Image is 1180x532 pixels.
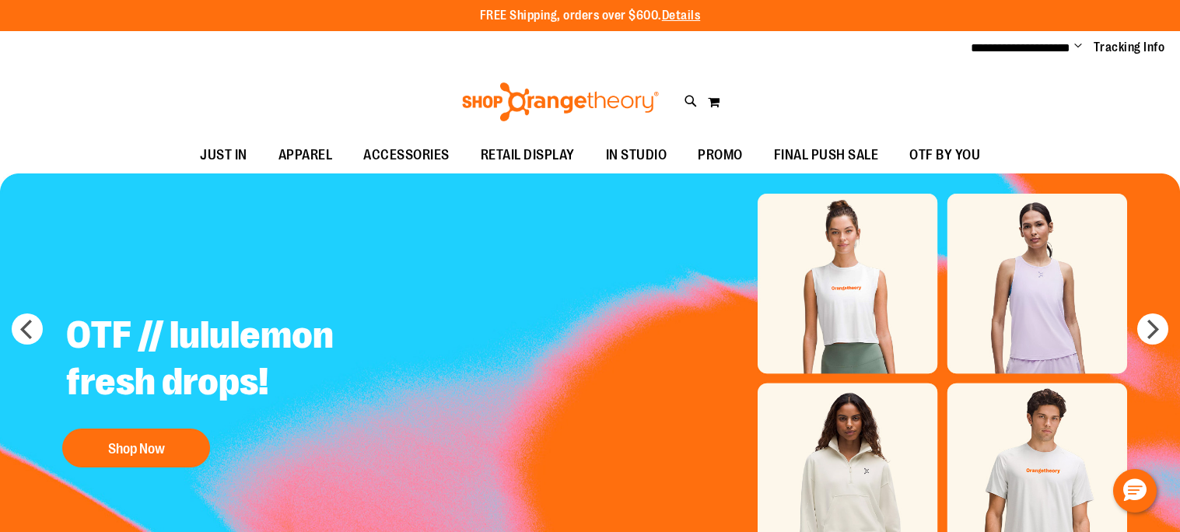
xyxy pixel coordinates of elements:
[590,138,683,173] a: IN STUDIO
[698,138,743,173] span: PROMO
[465,138,590,173] a: RETAIL DISPLAY
[278,138,333,173] span: APPAREL
[348,138,465,173] a: ACCESSORIES
[774,138,879,173] span: FINAL PUSH SALE
[1137,313,1168,345] button: next
[62,429,210,467] button: Shop Now
[894,138,996,173] a: OTF BY YOU
[184,138,263,173] a: JUST IN
[460,82,661,121] img: Shop Orangetheory
[263,138,348,173] a: APPAREL
[481,138,575,173] span: RETAIL DISPLAY
[200,138,247,173] span: JUST IN
[54,300,441,421] h2: OTF // lululemon fresh drops!
[662,9,701,23] a: Details
[682,138,758,173] a: PROMO
[1094,39,1165,56] a: Tracking Info
[1074,40,1082,55] button: Account menu
[12,313,43,345] button: prev
[606,138,667,173] span: IN STUDIO
[909,138,980,173] span: OTF BY YOU
[758,138,895,173] a: FINAL PUSH SALE
[363,138,450,173] span: ACCESSORIES
[1113,469,1157,513] button: Hello, have a question? Let’s chat.
[480,7,701,25] p: FREE Shipping, orders over $600.
[54,300,441,475] a: OTF // lululemon fresh drops! Shop Now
